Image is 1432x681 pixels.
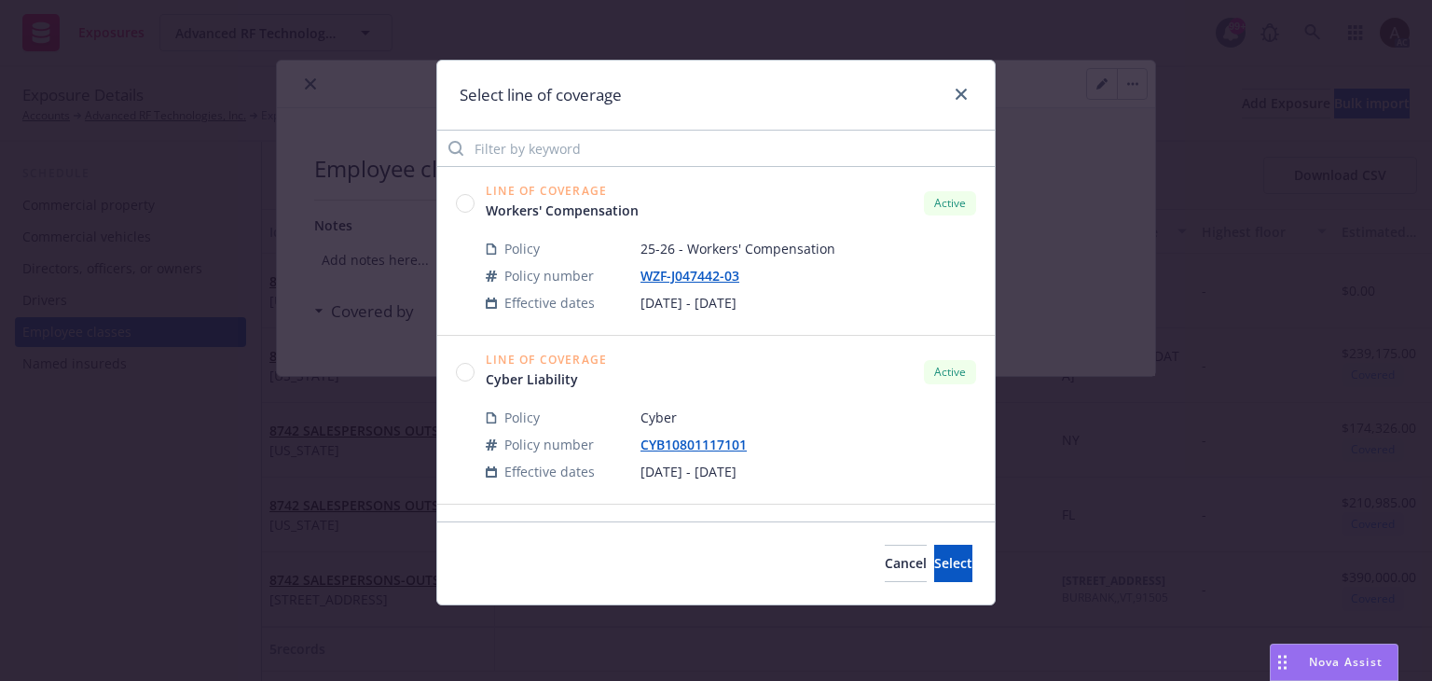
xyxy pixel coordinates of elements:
[437,130,995,167] input: Filter by keyword
[640,267,754,285] a: WZF-J047442-03
[1309,654,1383,670] span: Nova Assist
[931,195,969,212] span: Active
[504,266,594,285] span: Policy number
[640,462,976,481] span: [DATE] - [DATE]
[486,201,654,220] a: Workers' Compensation
[640,293,976,313] span: [DATE] - [DATE]
[504,435,594,454] span: Policy number
[885,545,927,582] button: Cancel
[486,354,607,366] span: Line of Coverage
[950,83,972,105] a: close
[1270,644,1398,681] button: Nova Assist
[504,293,595,313] span: Effective dates
[504,462,595,481] span: Effective dates
[885,554,927,572] span: Cancel
[504,239,540,258] span: Policy
[931,364,969,381] span: Active
[486,186,654,197] span: Line of Coverage
[640,436,762,453] a: CYB10801117101
[640,239,976,258] span: 25-26 - Workers' Compensation
[504,408,540,427] span: Policy
[934,545,972,582] button: Select
[1271,645,1294,680] div: Drag to move
[934,554,972,572] span: Select
[640,408,976,427] span: Cyber
[486,369,607,389] a: Cyber Liability
[460,83,622,107] h1: Select line of coverage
